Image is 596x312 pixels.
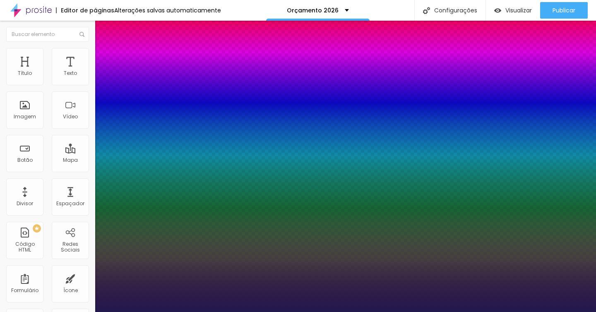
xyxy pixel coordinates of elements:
font: Orçamento 2026 [287,6,339,14]
font: Redes Sociais [61,240,80,253]
font: Vídeo [63,113,78,120]
button: Visualizar [486,2,540,19]
font: Divisor [17,200,33,207]
img: Ícone [423,7,430,14]
img: Ícone [79,32,84,37]
font: Mapa [63,156,78,163]
font: Título [18,70,32,77]
font: Código HTML [15,240,35,253]
font: Editor de páginas [61,6,114,14]
font: Espaçador [56,200,84,207]
font: Botão [17,156,33,163]
font: Imagem [14,113,36,120]
font: Alterações salvas automaticamente [114,6,221,14]
font: Texto [64,70,77,77]
font: Formulário [11,287,38,294]
font: Configurações [434,6,477,14]
font: Publicar [553,6,575,14]
font: Visualizar [505,6,532,14]
img: view-1.svg [494,7,501,14]
input: Buscar elemento [6,27,89,42]
font: Ícone [63,287,78,294]
button: Publicar [540,2,588,19]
